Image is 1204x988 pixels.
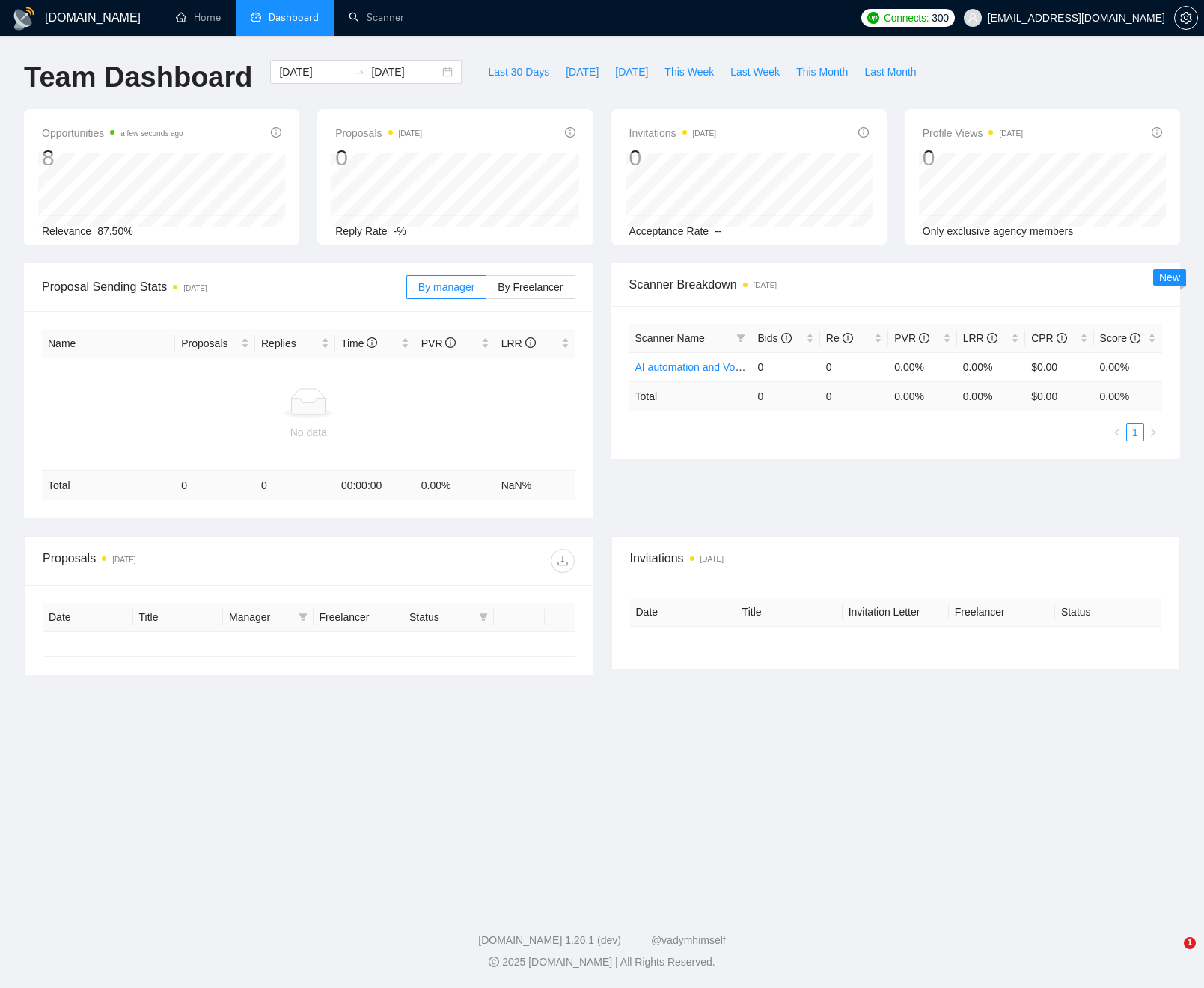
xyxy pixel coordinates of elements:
span: Last 30 Days [488,64,549,80]
td: NaN % [495,471,575,500]
time: a few seconds ago [120,129,183,138]
span: filter [296,606,311,628]
button: Last Week [722,60,788,84]
a: AI automation and Voice for CRM & Booking [635,361,841,373]
th: Replies [255,329,335,358]
span: info-circle [987,333,997,343]
th: Freelancer [949,598,1055,627]
span: download [551,555,574,567]
time: [DATE] [399,129,422,138]
img: upwork-logo.png [867,12,879,24]
span: filter [299,613,308,622]
span: Connects: [884,10,929,26]
div: 0 [335,144,422,172]
span: Status [409,609,473,625]
td: 0 [175,471,255,500]
span: info-circle [843,333,853,343]
button: download [551,549,575,573]
span: Last Week [730,64,780,80]
span: user [968,13,978,23]
span: Score [1100,332,1140,344]
span: Last Month [864,64,916,80]
span: info-circle [1152,127,1162,138]
span: Manager [229,609,293,625]
span: info-circle [367,337,377,348]
th: Name [42,329,175,358]
button: [DATE] [557,60,607,84]
span: [DATE] [615,64,648,80]
li: Next Page [1144,423,1162,441]
span: By manager [418,281,474,293]
span: setting [1175,12,1197,24]
span: Only exclusive agency members [923,225,1074,237]
span: Time [341,337,377,349]
td: 0 [820,352,888,381]
img: logo [12,7,36,31]
span: Proposals [181,335,238,352]
td: 0.00 % [957,381,1025,411]
span: Proposal Sending Stats [42,277,406,296]
span: info-circle [858,127,869,138]
button: right [1144,423,1162,441]
th: Invitation Letter [843,598,949,627]
time: [DATE] [112,556,135,564]
th: Freelancer [314,603,404,632]
a: [DOMAIN_NAME] 1.26.1 (dev) [478,934,621,946]
span: 87.50% [97,225,132,237]
a: @vadymhimself [651,934,726,946]
span: Bids [757,332,791,344]
th: Proposals [175,329,255,358]
a: 1 [1127,424,1143,441]
td: 0.00% [957,352,1025,381]
button: left [1108,423,1126,441]
span: filter [736,334,745,343]
td: 0 [751,352,819,381]
span: dashboard [251,12,261,22]
td: Total [42,471,175,500]
td: $0.00 [1025,352,1093,381]
button: Last Month [856,60,924,84]
span: PVR [894,332,929,344]
div: No data [48,424,569,441]
th: Date [630,598,736,627]
td: 0.00 % [888,381,956,411]
a: searchScanner [349,11,404,24]
td: 0.00% [888,352,956,381]
span: info-circle [919,333,929,343]
input: End date [371,64,439,80]
button: Last 30 Days [480,60,557,84]
span: filter [733,327,748,349]
span: Acceptance Rate [629,225,709,237]
span: LRR [963,332,997,344]
td: $ 0.00 [1025,381,1093,411]
span: Invitations [630,549,1162,568]
span: info-circle [445,337,456,348]
span: Opportunities [42,124,183,142]
span: New [1159,271,1180,283]
div: 0 [923,144,1023,172]
span: Proposals [335,124,422,142]
td: 00:00:00 [335,471,415,500]
span: Replies [261,335,318,352]
span: right [1149,428,1158,437]
span: Relevance [42,225,91,237]
li: Previous Page [1108,423,1126,441]
span: filter [479,613,488,622]
div: 8 [42,144,183,172]
span: -% [394,225,406,237]
iframe: Intercom live chat [1153,937,1189,973]
span: 300 [932,10,948,26]
span: Scanner Breakdown [629,275,1163,294]
time: [DATE] [999,129,1022,138]
button: [DATE] [607,60,656,84]
span: By Freelancer [498,281,563,293]
span: Profile Views [923,124,1023,142]
span: [DATE] [566,64,599,80]
button: This Month [788,60,856,84]
span: This Month [796,64,848,80]
td: 0.00 % [415,471,495,500]
td: 0 [820,381,888,411]
time: [DATE] [693,129,716,138]
time: [DATE] [754,281,777,289]
span: -- [715,225,721,237]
